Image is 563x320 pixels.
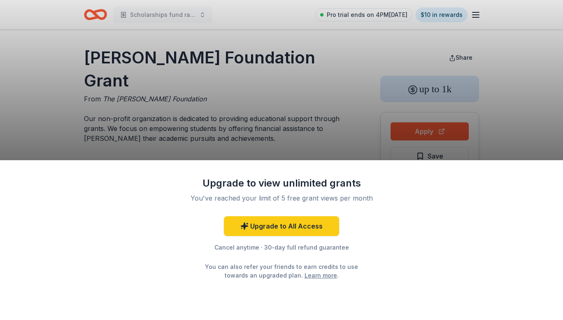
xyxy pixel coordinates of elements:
[198,262,365,280] div: You can also refer your friends to earn credits to use towards an upgraded plan. .
[224,216,339,236] a: Upgrade to All Access
[184,193,379,203] div: You've reached your limit of 5 free grant views per month
[174,243,389,252] div: Cancel anytime · 30-day full refund guarantee
[305,271,337,280] a: Learn more
[174,177,389,190] div: Upgrade to view unlimited grants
